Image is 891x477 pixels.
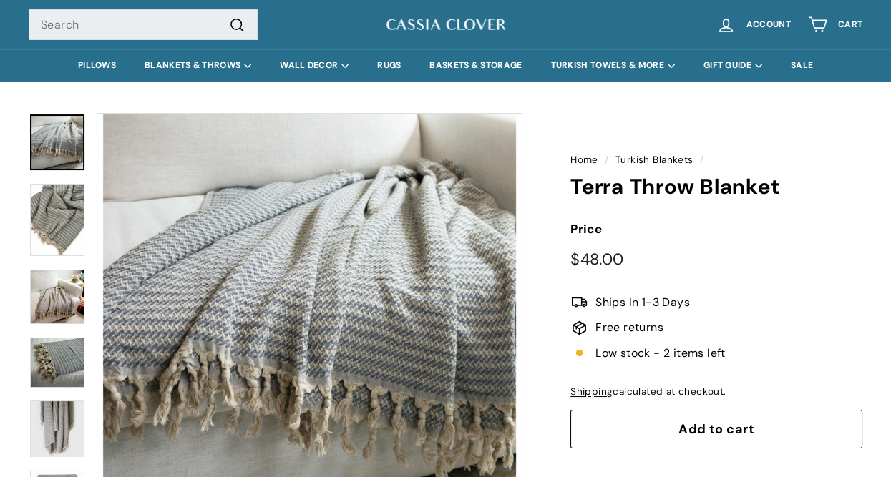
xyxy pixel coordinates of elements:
span: Cart [838,20,862,29]
span: Account [746,20,791,29]
img: Terra Throw Blanket [30,400,84,457]
img: Terra Throw Blanket [30,338,84,388]
summary: GIFT GUIDE [689,49,776,82]
a: Account [708,4,799,46]
summary: TURKISH TOWELS & MORE [537,49,689,82]
a: Shipping [570,385,613,398]
a: RUGS [363,49,415,82]
button: Add to cart [570,410,862,448]
span: $48.00 [570,249,623,270]
a: Terra Throw Blanket [30,270,84,324]
span: Ships In 1-3 Days [595,293,690,312]
span: Low stock - 2 items left [595,344,726,363]
div: calculated at checkout. [570,384,862,400]
a: Turkish Blankets [615,154,693,166]
input: Search [29,9,258,41]
span: Add to cart [678,421,754,438]
h1: Terra Throw Blanket [570,175,862,199]
a: SALE [776,49,827,82]
a: Terra Throw Blanket [30,338,84,387]
a: Home [570,154,598,166]
img: Terra Throw Blanket [30,184,84,256]
a: Terra Throw Blanket [30,114,84,170]
summary: BLANKETS & THROWS [130,49,266,82]
a: PILLOWS [64,49,130,82]
a: BASKETS & STORAGE [415,49,536,82]
span: / [601,154,612,166]
img: Terra Throw Blanket [30,270,84,323]
span: Free returns [595,318,663,337]
span: / [696,154,707,166]
a: Cart [799,4,871,46]
summary: WALL DECOR [266,49,363,82]
label: Price [570,220,862,239]
nav: breadcrumbs [570,152,862,168]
